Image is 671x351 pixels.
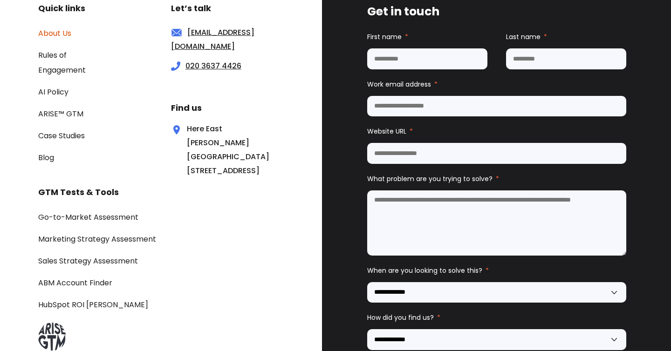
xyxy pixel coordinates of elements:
[506,32,541,41] span: Last name
[367,174,493,183] span: What problem are you trying to solve?
[38,130,85,141] a: Case Studies
[38,28,71,39] a: About Us
[38,26,115,165] div: Navigation Menu
[38,152,54,163] a: Blog
[38,108,83,119] a: ARISE™ GTM
[171,122,246,178] div: Here East [PERSON_NAME] [GEOGRAPHIC_DATA][STREET_ADDRESS]
[38,299,148,310] a: HubSpot ROI [PERSON_NAME]
[171,27,254,52] a: [EMAIL_ADDRESS][DOMAIN_NAME]
[171,101,278,115] h3: Find us
[367,266,482,275] span: When are you looking to solve this?
[38,50,86,75] a: Rules of Engagement
[38,277,112,288] a: ABM Account Finder
[38,1,115,15] h3: Quick links
[171,1,278,15] h3: Let’s talk
[38,212,138,223] a: Go-to-Market Assessment
[367,3,626,20] h3: Get in touch
[367,80,431,89] span: Work email address
[38,323,66,351] img: ARISE GTM logo grey
[367,32,402,41] span: First name
[367,313,434,322] span: How did you find us?
[38,87,68,97] a: AI Policy
[185,61,241,71] a: 020 3637 4426
[38,256,138,266] a: Sales Strategy Assessment
[38,234,156,244] a: Marketing Strategy Assessment
[38,209,278,312] div: Navigation Menu
[38,185,278,199] h3: GTM Tests & Tools
[367,127,406,136] span: Website URL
